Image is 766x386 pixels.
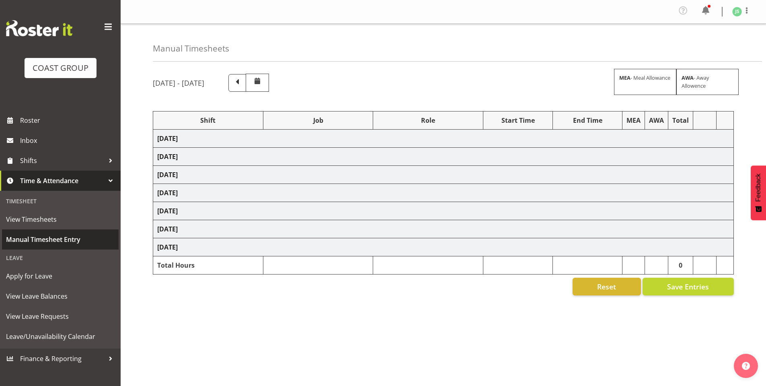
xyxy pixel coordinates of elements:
[6,233,115,246] span: Manual Timesheet Entry
[732,7,742,17] img: john-sharpe1182.jpg
[751,165,766,220] button: Feedback - Show survey
[2,229,119,250] a: Manual Timesheet Entry
[153,130,734,148] td: [DATE]
[643,278,734,295] button: Save Entries
[2,266,119,286] a: Apply for Leave
[619,74,630,81] strong: MEA
[672,116,689,125] div: Total
[6,290,115,302] span: View Leave Balances
[153,44,229,53] h4: Manual Timesheets
[20,353,105,365] span: Finance & Reporting
[6,310,115,322] span: View Leave Requests
[153,220,734,238] td: [DATE]
[6,270,115,282] span: Apply for Leave
[153,256,263,275] td: Total Hours
[20,175,105,187] span: Time & Attendance
[153,78,204,87] h5: [DATE] - [DATE]
[649,116,664,125] div: AWA
[157,116,259,125] div: Shift
[2,250,119,266] div: Leave
[267,116,369,125] div: Job
[6,213,115,225] span: View Timesheets
[2,209,119,229] a: View Timesheets
[682,74,694,81] strong: AWA
[20,114,117,126] span: Roster
[33,62,88,74] div: COAST GROUP
[6,330,115,343] span: Leave/Unavailability Calendar
[573,278,641,295] button: Reset
[742,362,750,370] img: help-xxl-2.png
[153,238,734,256] td: [DATE]
[487,116,548,125] div: Start Time
[557,116,618,125] div: End Time
[6,20,72,36] img: Rosterit website logo
[153,184,734,202] td: [DATE]
[614,69,676,95] div: - Meal Allowance
[2,306,119,326] a: View Leave Requests
[2,193,119,209] div: Timesheet
[755,173,762,202] span: Feedback
[626,116,641,125] div: MEA
[2,326,119,347] a: Leave/Unavailability Calendar
[667,281,709,292] span: Save Entries
[153,202,734,220] td: [DATE]
[597,281,616,292] span: Reset
[668,256,693,275] td: 0
[377,116,479,125] div: Role
[153,148,734,166] td: [DATE]
[676,69,739,95] div: - Away Allowence
[20,155,105,167] span: Shifts
[153,166,734,184] td: [DATE]
[20,134,117,147] span: Inbox
[2,286,119,306] a: View Leave Balances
